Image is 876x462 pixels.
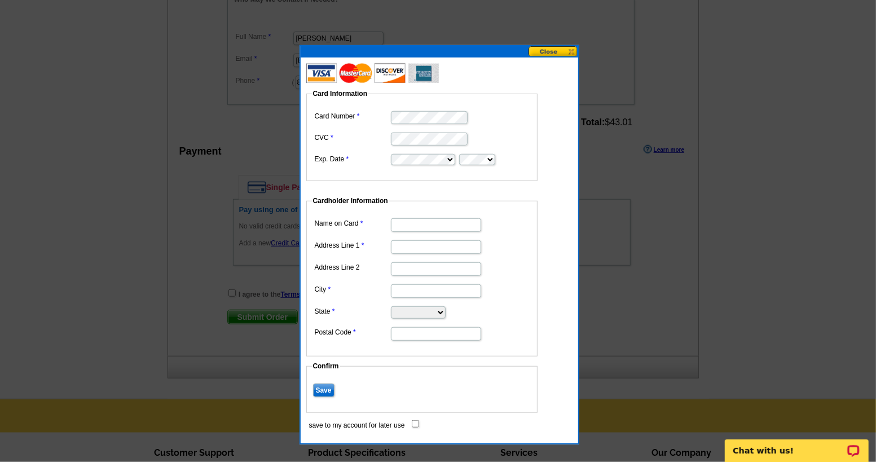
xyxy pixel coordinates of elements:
input: Save [313,384,334,397]
label: Exp. Date [315,154,390,164]
label: Postal Code [315,327,390,337]
label: Name on Card [315,218,390,228]
legend: Confirm [312,361,340,371]
label: City [315,284,390,294]
legend: Card Information [312,89,369,99]
img: acceptedCards.gif [306,63,439,83]
label: Address Line 2 [315,262,390,272]
iframe: LiveChat chat widget [717,426,876,462]
label: save to my account for later use [309,420,405,430]
label: Address Line 1 [315,240,390,250]
label: State [315,306,390,316]
label: CVC [315,133,390,143]
label: Card Number [315,111,390,121]
legend: Cardholder Information [312,196,389,206]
